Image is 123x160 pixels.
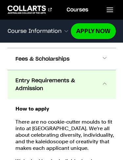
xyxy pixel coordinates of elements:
span: Entry Requirements & Admission [15,77,102,92]
button: Course Information [8,24,71,38]
span: Fees & Scholarships [15,55,70,63]
button: Entry Requirements & Admission [8,70,116,99]
a: Apply Now [71,23,116,39]
button: Fees & Scholarships [8,48,116,70]
strong: How to apply [15,106,49,112]
p: There are no cookie-cutter moulds to fit into at [GEOGRAPHIC_DATA]. We're all about celebrating d... [15,119,116,151]
div: Go to homepage [8,6,52,14]
span: Course Information [8,28,62,34]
